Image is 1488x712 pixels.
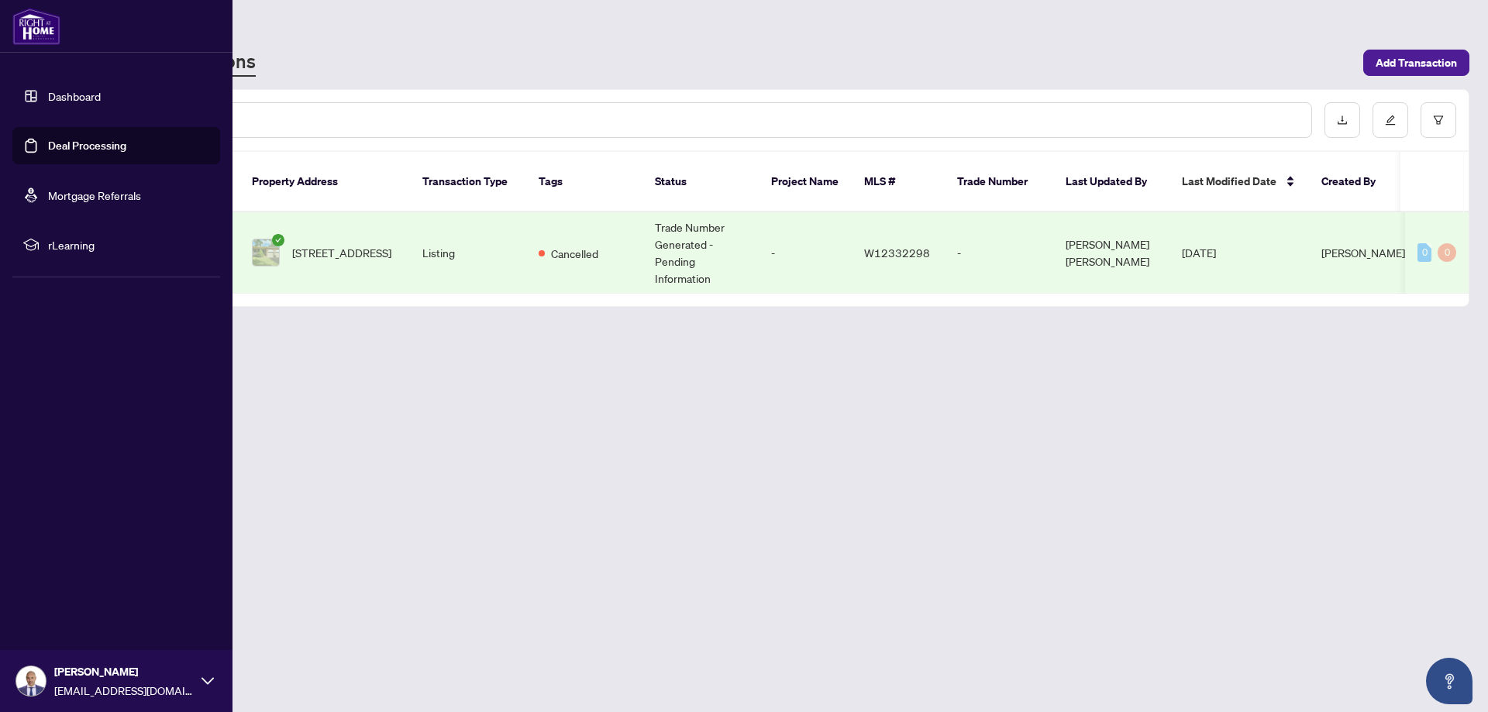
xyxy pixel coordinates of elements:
[272,234,284,246] span: check-circle
[1053,152,1169,212] th: Last Updated By
[759,212,852,294] td: -
[292,244,391,261] span: [STREET_ADDRESS]
[1438,243,1456,262] div: 0
[16,666,46,696] img: Profile Icon
[852,152,945,212] th: MLS #
[1309,152,1402,212] th: Created By
[54,682,194,699] span: [EMAIL_ADDRESS][DOMAIN_NAME]
[526,152,642,212] th: Tags
[1385,115,1396,126] span: edit
[642,152,759,212] th: Status
[410,212,526,294] td: Listing
[1426,658,1472,704] button: Open asap
[945,152,1053,212] th: Trade Number
[1337,115,1348,126] span: download
[551,245,598,262] span: Cancelled
[1363,50,1469,76] button: Add Transaction
[1417,243,1431,262] div: 0
[1324,102,1360,138] button: download
[239,152,410,212] th: Property Address
[642,212,759,294] td: Trade Number Generated - Pending Information
[759,152,852,212] th: Project Name
[12,8,60,45] img: logo
[253,239,279,266] img: thumbnail-img
[1053,212,1169,294] td: [PERSON_NAME] [PERSON_NAME]
[48,188,141,202] a: Mortgage Referrals
[1376,50,1457,75] span: Add Transaction
[48,236,209,253] span: rLearning
[1373,102,1408,138] button: edit
[945,212,1053,294] td: -
[54,663,194,680] span: [PERSON_NAME]
[1182,173,1276,190] span: Last Modified Date
[1421,102,1456,138] button: filter
[1321,246,1405,260] span: [PERSON_NAME]
[48,139,126,153] a: Deal Processing
[1433,115,1444,126] span: filter
[48,89,101,103] a: Dashboard
[864,246,930,260] span: W12332298
[1182,246,1216,260] span: [DATE]
[1169,152,1309,212] th: Last Modified Date
[410,152,526,212] th: Transaction Type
